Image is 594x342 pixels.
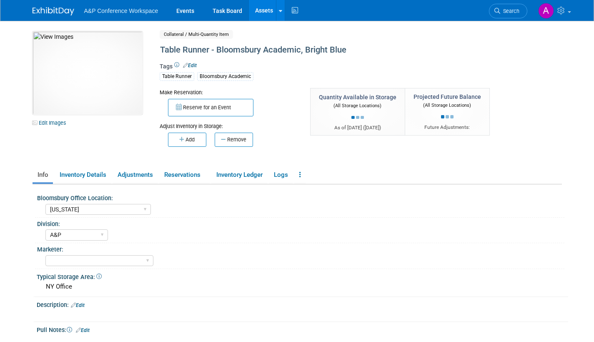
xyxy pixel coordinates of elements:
button: Reserve for an Event [168,99,253,116]
a: Logs [269,168,293,182]
a: Edit Images [33,118,70,128]
div: Table Runner - Bloomsbury Academic, Bright Blue [157,43,509,58]
img: Amanda Oney [538,3,554,19]
a: Edit [183,63,197,68]
span: Search [500,8,519,14]
a: Adjustments [113,168,158,182]
div: Future Adjustments: [414,124,481,131]
span: Typical Storage Area: [37,274,102,280]
button: Add [168,133,206,147]
a: Info [33,168,53,182]
div: Marketer: [37,243,564,254]
span: A&P Conference Workspace [84,8,158,14]
div: Description: [37,299,568,309]
a: Reservations [159,168,210,182]
button: Remove [215,133,253,147]
div: Quantity Available in Storage [319,93,396,101]
div: Bloomsbury Office Location: [37,192,564,202]
div: Bloomsbury Academic [197,72,253,81]
div: Table Runner [160,72,194,81]
span: Collateral / Multi-Quantity Item [160,30,233,39]
div: Tags [160,62,509,86]
a: Inventory Ledger [211,168,267,182]
div: (All Storage Locations) [319,101,396,109]
img: ExhibitDay [33,7,74,15]
a: Inventory Details [55,168,111,182]
div: Division: [37,218,564,228]
div: Pull Notes: [37,324,568,334]
img: loading... [351,116,364,119]
div: Adjust Inventory in Storage: [160,116,298,130]
div: As of [DATE] ( ) [319,124,396,131]
div: NY Office [43,280,562,293]
a: Edit [71,302,85,308]
a: Search [489,4,527,18]
img: loading... [441,115,454,118]
a: Edit [76,327,90,333]
div: Make Reservation: [160,88,298,96]
div: Projected Future Balance [414,93,481,101]
div: (All Storage Locations) [414,101,481,109]
img: View Images [33,31,143,115]
span: [DATE] [365,125,379,131]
